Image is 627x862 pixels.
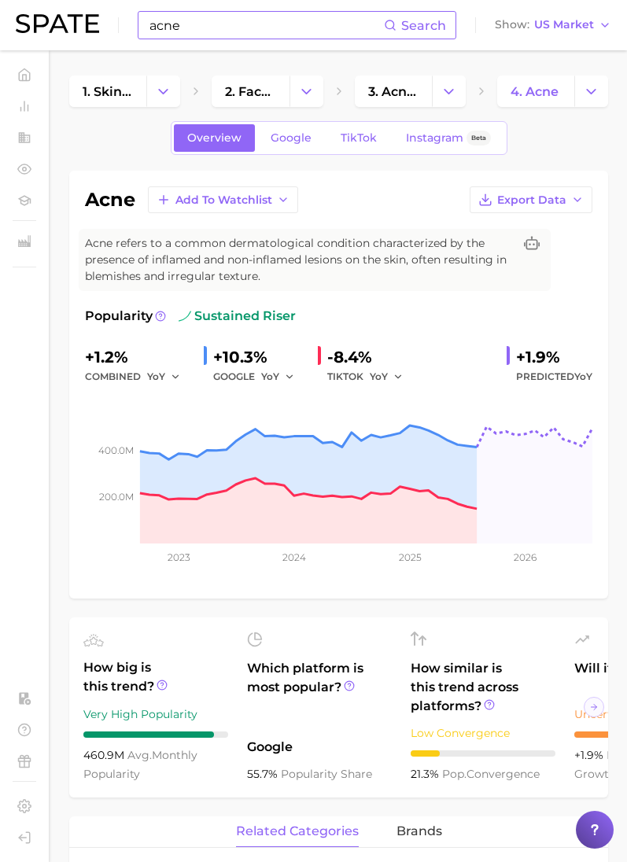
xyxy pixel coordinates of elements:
[247,659,392,730] span: Which platform is most popular?
[225,84,275,99] span: 2. face concerns
[327,344,414,370] div: -8.4%
[411,724,555,742] div: Low Convergence
[147,367,181,386] button: YoY
[401,18,446,33] span: Search
[69,76,146,107] a: 1. skincare
[213,344,305,370] div: +10.3%
[442,767,467,781] abbr: popularity index
[574,76,608,107] button: Change Category
[187,131,242,145] span: Overview
[411,659,555,716] span: How similar is this trend across platforms?
[497,76,574,107] a: 4. acne
[411,750,555,757] div: 2 / 10
[516,367,592,386] span: Predicted
[491,15,615,35] button: ShowUS Market
[148,12,384,39] input: Search here for a brand, industry, or ingredient
[85,367,191,386] div: combined
[83,731,228,738] div: 9 / 10
[370,370,388,383] span: YoY
[83,748,197,781] span: monthly popularity
[85,307,153,326] span: Popularity
[179,307,296,326] span: sustained riser
[495,20,529,29] span: Show
[327,367,414,386] div: TIKTOK
[406,131,463,145] span: Instagram
[261,367,295,386] button: YoY
[247,738,392,757] span: Google
[574,748,607,762] span: +1.9%
[85,235,513,285] span: Acne refers to a common dermatological condition characterized by the presence of inflamed and no...
[175,193,272,207] span: Add to Watchlist
[147,370,165,383] span: YoY
[127,748,152,762] abbr: average
[514,551,537,563] tspan: 2026
[261,370,279,383] span: YoY
[574,370,592,382] span: YoY
[282,551,306,563] tspan: 2024
[497,193,566,207] span: Export Data
[471,131,486,145] span: Beta
[85,344,191,370] div: +1.2%
[290,76,323,107] button: Change Category
[168,551,190,563] tspan: 2023
[213,367,305,386] div: GOOGLE
[432,76,466,107] button: Change Category
[83,84,133,99] span: 1. skincare
[442,767,540,781] span: convergence
[236,824,359,838] span: related categories
[179,310,191,322] img: sustained riser
[511,84,559,99] span: 4. acne
[85,190,135,209] h1: acne
[355,76,432,107] a: 3. acne condition
[16,14,99,33] img: SPATE
[83,705,228,724] div: Very High Popularity
[516,344,592,370] div: +1.9%
[368,84,419,99] span: 3. acne condition
[411,767,442,781] span: 21.3%
[83,658,228,697] span: How big is this trend?
[584,697,604,717] button: Scroll Right
[257,124,325,152] a: Google
[281,767,372,781] span: popularity share
[396,824,442,838] span: brands
[271,131,312,145] span: Google
[341,131,377,145] span: TikTok
[83,748,127,762] span: 460.9m
[393,124,504,152] a: InstagramBeta
[247,767,281,781] span: 55.7%
[399,551,422,563] tspan: 2025
[534,20,594,29] span: US Market
[370,367,404,386] button: YoY
[470,186,592,213] button: Export Data
[174,124,255,152] a: Overview
[146,76,180,107] button: Change Category
[327,124,390,152] a: TikTok
[13,826,36,849] a: Log out. Currently logged in with e-mail sabrina.hasbanian@tatcha.com.
[212,76,289,107] a: 2. face concerns
[148,186,298,213] button: Add to Watchlist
